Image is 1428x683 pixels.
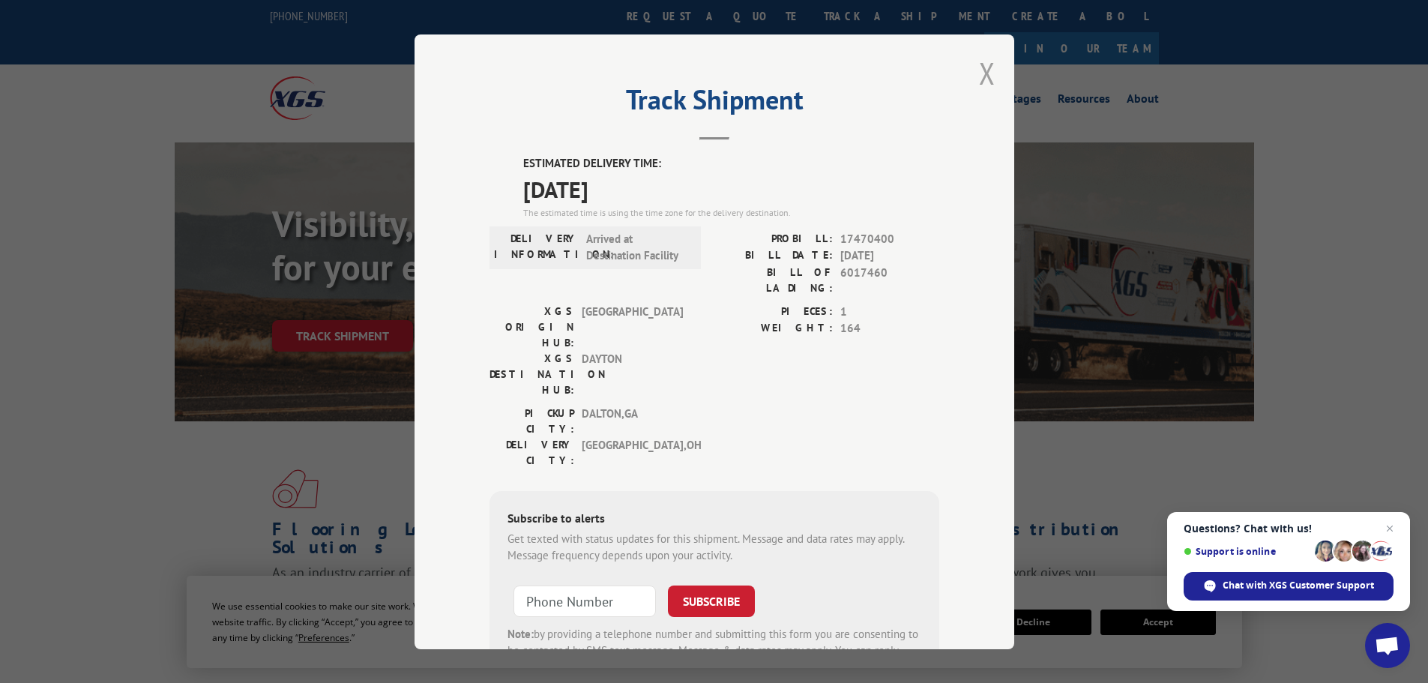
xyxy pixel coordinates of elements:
div: Get texted with status updates for this shipment. Message and data rates may apply. Message frequ... [507,530,921,564]
span: Arrived at Destination Facility [586,230,687,264]
label: XGS ORIGIN HUB: [489,303,574,350]
span: 164 [840,320,939,337]
label: BILL DATE: [714,247,833,265]
span: DAYTON [582,350,683,397]
span: [GEOGRAPHIC_DATA] , OH [582,436,683,468]
span: [DATE] [523,172,939,205]
span: Chat with XGS Customer Support [1223,579,1374,592]
label: BILL OF LADING: [714,264,833,295]
div: Subscribe to alerts [507,508,921,530]
label: PROBILL: [714,230,833,247]
span: DALTON , GA [582,405,683,436]
span: [GEOGRAPHIC_DATA] [582,303,683,350]
div: by providing a telephone number and submitting this form you are consenting to be contacted by SM... [507,625,921,676]
span: 1 [840,303,939,320]
span: [DATE] [840,247,939,265]
label: ESTIMATED DELIVERY TIME: [523,155,939,172]
span: Questions? Chat with us! [1184,523,1394,535]
div: Open chat [1365,623,1410,668]
button: SUBSCRIBE [668,585,755,616]
label: PICKUP CITY: [489,405,574,436]
h2: Track Shipment [489,89,939,118]
label: DELIVERY CITY: [489,436,574,468]
span: 17470400 [840,230,939,247]
input: Phone Number [513,585,656,616]
label: DELIVERY INFORMATION: [494,230,579,264]
strong: Note: [507,626,534,640]
span: Close chat [1381,520,1399,538]
span: Support is online [1184,546,1310,557]
span: 6017460 [840,264,939,295]
label: XGS DESTINATION HUB: [489,350,574,397]
label: PIECES: [714,303,833,320]
div: The estimated time is using the time zone for the delivery destination. [523,205,939,219]
label: WEIGHT: [714,320,833,337]
div: Chat with XGS Customer Support [1184,572,1394,601]
button: Close modal [979,53,995,93]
